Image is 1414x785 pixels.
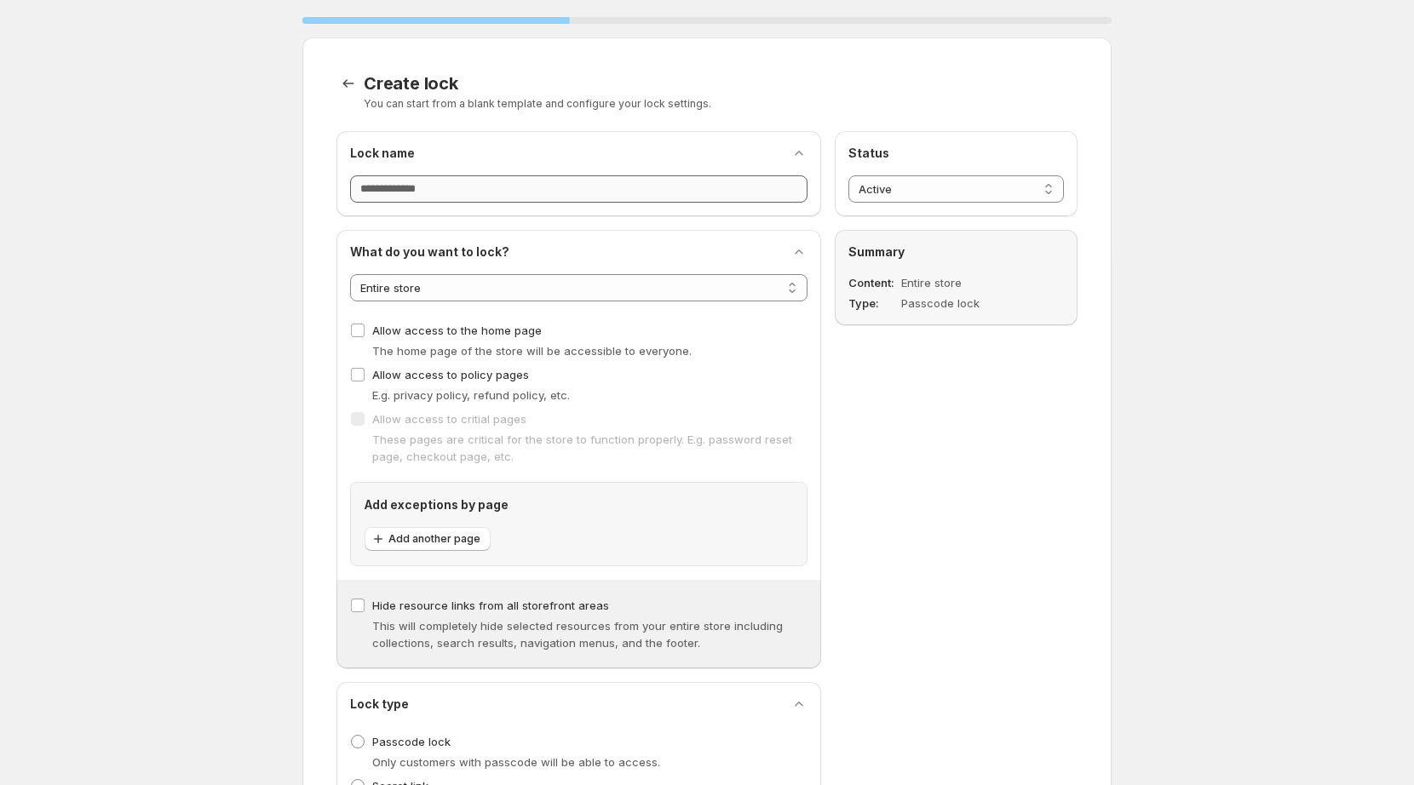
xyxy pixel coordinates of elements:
h2: Add exceptions by page [365,496,793,513]
span: Allow access to policy pages [372,368,529,381]
span: E.g. privacy policy, refund policy, etc. [372,388,570,402]
span: This will completely hide selected resources from your entire store including collections, search... [372,619,783,650]
span: Add another page [388,532,480,546]
span: Allow access to critial pages [372,412,526,426]
h2: Lock type [350,696,409,713]
button: Add another page [365,527,491,551]
h2: Lock name [350,145,415,162]
dd: Entire store [901,274,1020,291]
h2: What do you want to lock? [350,244,509,261]
span: The home page of the store will be accessible to everyone. [372,344,692,358]
span: Passcode lock [372,735,451,748]
span: Hide resource links from all storefront areas [372,599,609,612]
dt: Content: [848,274,898,291]
p: You can start from a blank template and configure your lock settings. [364,97,1078,111]
button: Back to templates [336,72,360,95]
h2: Status [848,145,1064,162]
dd: Passcode lock [901,295,1020,312]
span: Only customers with passcode will be able to access. [372,755,660,769]
span: Allow access to the home page [372,324,542,337]
span: Create lock [364,73,458,94]
dt: Type: [848,295,898,312]
h2: Summary [848,244,1064,261]
span: These pages are critical for the store to function properly. E.g. password reset page, checkout p... [372,433,792,463]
